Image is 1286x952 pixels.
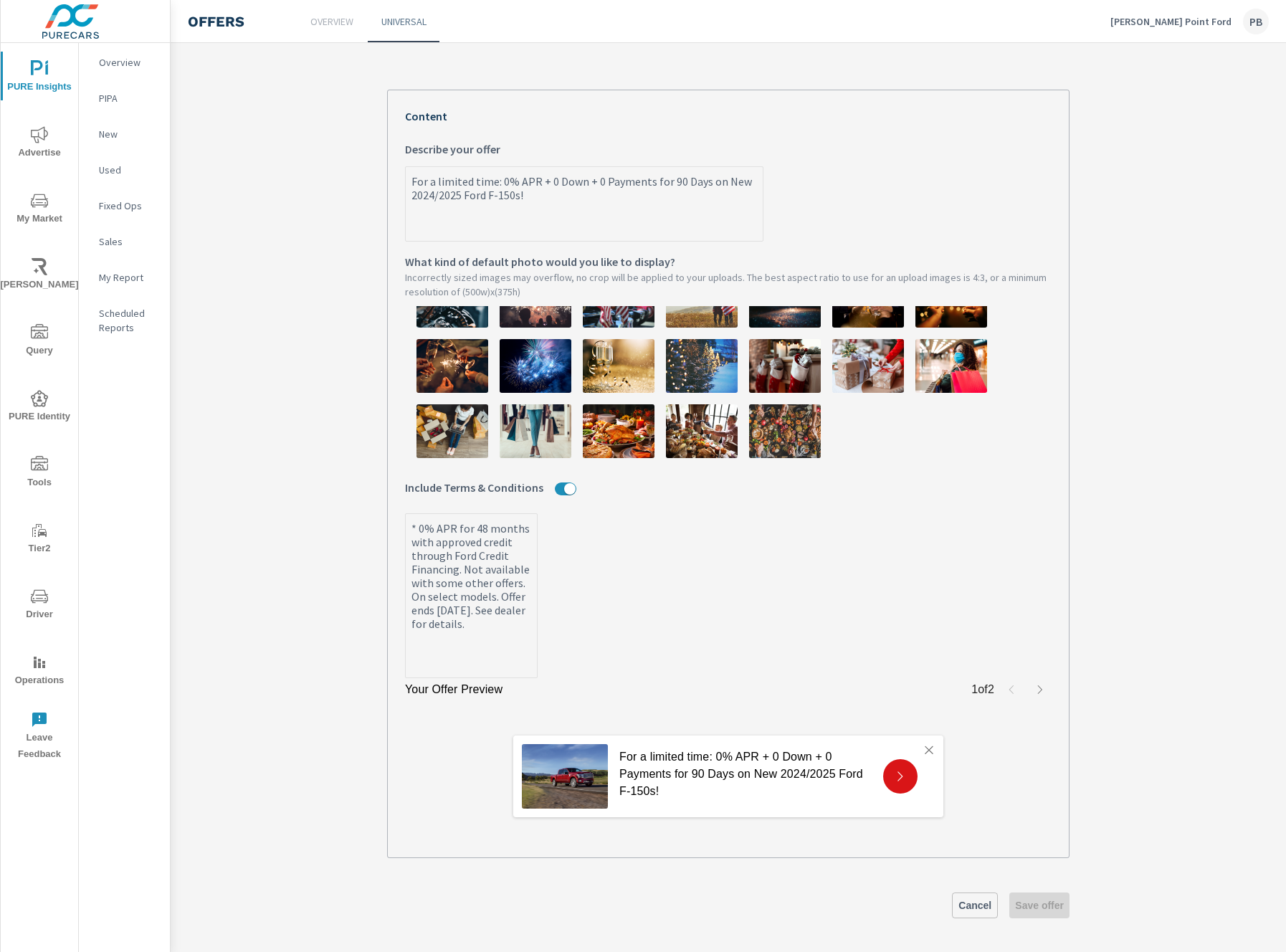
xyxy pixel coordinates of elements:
[79,195,170,216] div: Fixed Ops
[99,306,158,335] p: Scheduled Reports
[666,339,738,393] img: description
[5,588,74,623] span: Driver
[79,231,170,252] div: Sales
[79,159,170,181] div: Used
[832,339,904,393] img: description
[5,258,74,293] span: [PERSON_NAME]
[1243,9,1269,34] div: PB
[405,141,500,158] span: Describe your offer
[749,339,821,393] img: description
[99,91,158,105] p: PIPA
[99,163,158,177] p: Used
[99,127,158,141] p: New
[5,654,74,689] span: Operations
[971,681,994,698] p: 1 of 2
[1110,15,1232,28] p: [PERSON_NAME] Point Ford
[749,404,821,458] img: description
[1,43,78,768] div: nav menu
[500,404,571,458] img: description
[915,339,987,393] img: description
[958,899,991,912] span: Cancel
[5,126,74,161] span: Advertise
[5,522,74,557] span: Tier2
[5,711,74,763] span: Leave Feedback
[5,456,74,491] span: Tools
[79,87,170,109] div: PIPA
[79,123,170,145] div: New
[381,14,427,29] p: Universal
[416,339,488,393] img: description
[564,482,576,495] button: Include Terms & Conditions
[5,192,74,227] span: My Market
[5,60,74,95] span: PURE Insights
[405,681,503,698] p: Your Offer Preview
[99,55,158,70] p: Overview
[405,253,675,270] span: What kind of default photo would you like to display?
[405,270,1052,299] p: Incorrectly sized images may overflow, no crop will be applied to your uploads. The best aspect r...
[79,52,170,73] div: Overview
[406,169,763,241] textarea: Describe your offer
[952,892,998,918] a: Cancel
[5,390,74,425] span: PURE Identity
[500,339,571,393] img: description
[188,13,244,30] h4: Offers
[522,744,608,809] img: Ford F-150
[5,324,74,359] span: Query
[99,199,158,213] p: Fixed Ops
[666,404,738,458] img: description
[405,479,543,496] span: Include Terms & Conditions
[310,14,353,29] p: Overview
[619,748,872,800] p: For a limited time: 0% APR + 0 Down + 0 Payments for 90 Days on New 2024/2025 Ford F-150s!
[405,108,1052,125] p: Content
[99,270,158,285] p: My Report
[99,234,158,249] p: Sales
[79,267,170,288] div: My Report
[583,404,654,458] img: description
[406,516,537,677] textarea: * 0% APR for 48 months with approved credit through Ford Credit Financing. Not available with som...
[583,339,654,393] img: description
[79,303,170,338] div: Scheduled Reports
[416,404,488,458] img: description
